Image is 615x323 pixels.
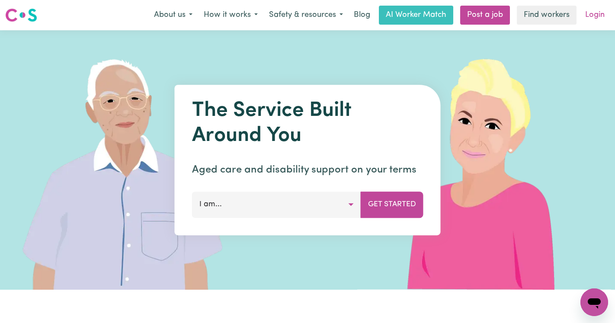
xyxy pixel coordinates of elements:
[517,6,577,25] a: Find workers
[5,7,37,23] img: Careseekers logo
[192,192,361,217] button: I am...
[148,6,198,24] button: About us
[460,6,510,25] a: Post a job
[192,162,423,178] p: Aged care and disability support on your terms
[379,6,453,25] a: AI Worker Match
[349,6,375,25] a: Blog
[580,6,610,25] a: Login
[580,288,608,316] iframe: Button to launch messaging window
[198,6,263,24] button: How it works
[192,99,423,148] h1: The Service Built Around You
[361,192,423,217] button: Get Started
[263,6,349,24] button: Safety & resources
[5,5,37,25] a: Careseekers logo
